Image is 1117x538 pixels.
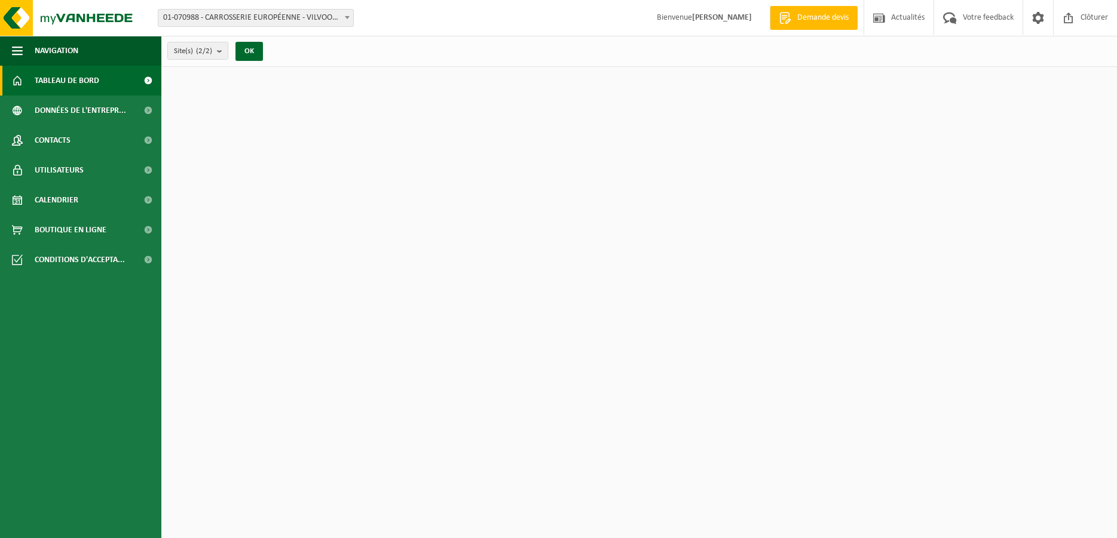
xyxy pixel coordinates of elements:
span: Tableau de bord [35,66,99,96]
span: Données de l'entrepr... [35,96,126,125]
span: Site(s) [174,42,212,60]
strong: [PERSON_NAME] [692,13,752,22]
span: 01-070988 - CARROSSERIE EUROPÉENNE - VILVOORDE [158,10,353,26]
span: Navigation [35,36,78,66]
button: Site(s)(2/2) [167,42,228,60]
span: Boutique en ligne [35,215,106,245]
span: Conditions d'accepta... [35,245,125,275]
iframe: chat widget [6,512,200,538]
a: Demande devis [770,6,858,30]
count: (2/2) [196,47,212,55]
span: 01-070988 - CARROSSERIE EUROPÉENNE - VILVOORDE [158,9,354,27]
span: Calendrier [35,185,78,215]
span: Contacts [35,125,71,155]
button: OK [235,42,263,61]
span: Utilisateurs [35,155,84,185]
span: Demande devis [794,12,852,24]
